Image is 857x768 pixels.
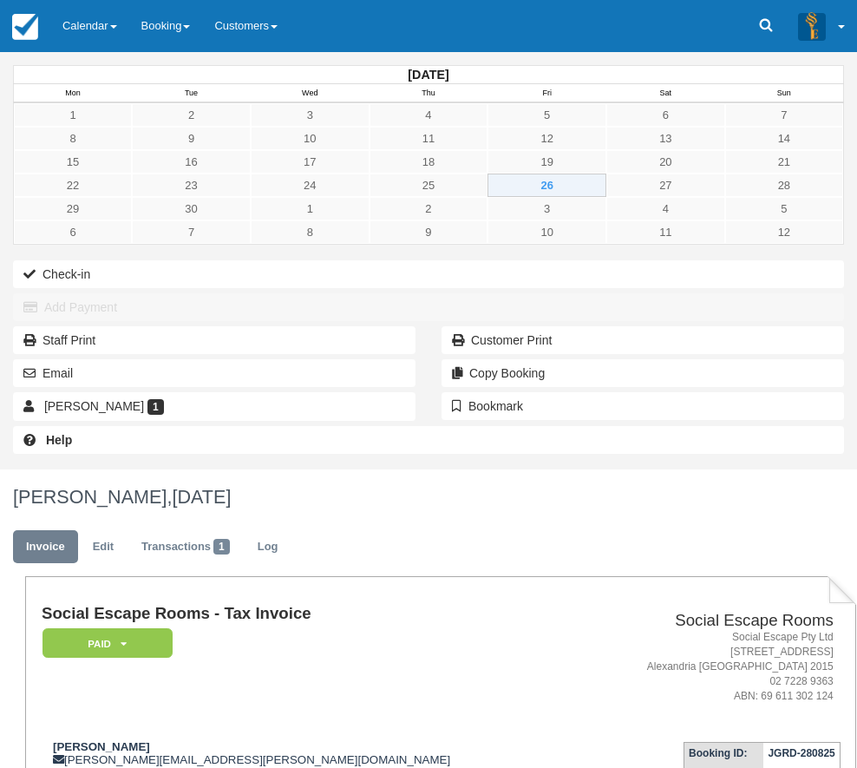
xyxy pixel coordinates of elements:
a: 1 [14,103,132,127]
a: 4 [370,103,488,127]
a: 7 [132,220,251,244]
span: [DATE] [172,486,231,508]
b: Help [46,433,72,447]
em: Paid [43,628,173,659]
a: 21 [725,150,843,174]
a: 27 [606,174,725,197]
a: 4 [606,197,725,220]
a: 8 [251,220,370,244]
a: Transactions1 [128,530,243,564]
a: 15 [14,150,132,174]
a: 6 [606,103,725,127]
img: checkfront-main-nav-mini-logo.png [12,14,38,40]
a: Staff Print [13,326,415,354]
a: 20 [606,150,725,174]
a: 25 [370,174,488,197]
a: 18 [370,150,488,174]
a: 6 [14,220,132,244]
a: Customer Print [442,326,844,354]
a: 5 [487,103,606,127]
a: Invoice [13,530,78,564]
th: Wed [251,84,370,103]
button: Add Payment [13,293,844,321]
a: 14 [725,127,843,150]
a: Log [245,530,291,564]
a: 11 [606,220,725,244]
a: Edit [80,530,127,564]
a: 19 [487,150,606,174]
a: 8 [14,127,132,150]
span: [PERSON_NAME] [44,399,144,413]
a: 12 [487,127,606,150]
h2: Social Escape Rooms [585,612,834,630]
a: 10 [487,220,606,244]
button: Bookmark [442,392,844,420]
a: 12 [725,220,843,244]
a: 9 [132,127,251,150]
th: Booking ID: [684,743,764,765]
th: Thu [370,84,488,103]
a: 7 [725,103,843,127]
a: 22 [14,174,132,197]
strong: [PERSON_NAME] [53,740,150,753]
a: [PERSON_NAME] 1 [13,392,415,420]
a: Help [13,426,844,454]
img: A3 [798,12,826,40]
a: 16 [132,150,251,174]
th: Mon [14,84,133,103]
a: 17 [251,150,370,174]
button: Email [13,359,415,387]
th: Sat [606,84,725,103]
a: 11 [370,127,488,150]
span: 1 [213,539,230,555]
a: 3 [487,197,606,220]
a: 13 [606,127,725,150]
a: 3 [251,103,370,127]
strong: [DATE] [408,68,448,82]
a: Paid [42,627,167,660]
a: 26 [487,174,606,197]
button: Copy Booking [442,359,844,387]
button: Check-in [13,260,844,288]
span: 1 [147,399,164,415]
a: 23 [132,174,251,197]
a: 10 [251,127,370,150]
strong: JGRD-280825 [768,747,834,759]
address: Social Escape Pty Ltd [STREET_ADDRESS] Alexandria [GEOGRAPHIC_DATA] 2015 02 7228 9363 ABN: 69 611... [585,630,834,705]
th: Sun [725,84,844,103]
h1: Social Escape Rooms - Tax Invoice [42,605,578,623]
h1: [PERSON_NAME], [13,487,844,508]
a: 1 [251,197,370,220]
th: Tue [132,84,251,103]
th: Fri [487,84,606,103]
a: 5 [725,197,843,220]
a: 29 [14,197,132,220]
a: 28 [725,174,843,197]
a: 2 [132,103,251,127]
a: 2 [370,197,488,220]
a: 24 [251,174,370,197]
a: 9 [370,220,488,244]
a: 30 [132,197,251,220]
